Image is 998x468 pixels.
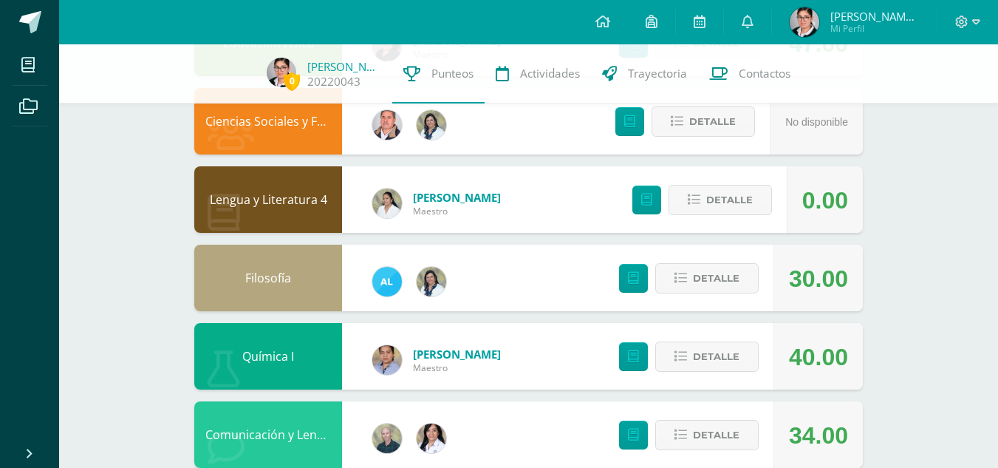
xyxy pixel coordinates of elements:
button: Detalle [655,420,759,450]
span: Detalle [693,265,739,292]
span: Trayectoria [628,66,687,81]
span: Detalle [706,186,753,214]
a: 20220043 [307,74,360,89]
div: Lengua y Literatura 4 [194,166,342,233]
span: 0 [284,72,300,90]
button: Detalle [669,185,772,215]
span: Detalle [693,343,739,370]
span: Actividades [520,66,580,81]
div: 40.00 [789,324,848,390]
div: Química I [194,323,342,390]
img: adc45a0dad1e69ee454ddbf92dbecfde.png [417,110,446,140]
img: 83f23ec6884ac7d04a70a46ce6654aab.png [372,424,402,453]
div: 0.00 [802,167,848,234]
img: 1cac839ea4f83b31a88e57063b8282de.png [372,267,402,296]
span: Maestro [413,362,501,374]
img: 37e715dc780e7ced167423534eef5a43.png [790,7,819,37]
span: Maestro [413,205,501,217]
a: Contactos [698,44,802,104]
button: Detalle [655,263,759,294]
span: No disponible [785,116,848,128]
div: Comunicación y Lenguaje, L3 (Inglés) 4 [194,401,342,468]
a: Punteos [392,44,485,104]
button: Detalle [655,342,759,372]
span: Punteos [431,66,474,81]
img: adc45a0dad1e69ee454ddbf92dbecfde.png [417,267,446,296]
span: Mi Perfil [830,22,919,35]
span: [PERSON_NAME] de los Angeles [830,9,919,24]
img: afd4cda865e3c4616a3300154a30ba78.png [372,110,402,140]
img: 099ef056f83dc0820ec7ee99c9f2f859.png [417,424,446,453]
img: 7cf1ad61fb68178cf4b1551b70770f62.png [372,345,402,375]
a: [PERSON_NAME] [413,190,501,205]
div: Filosofía [194,245,342,311]
span: Contactos [739,66,790,81]
div: Ciencias Sociales y Formación Ciudadana 4 [194,88,342,155]
a: Actividades [485,44,591,104]
span: Detalle [693,421,739,449]
span: Detalle [689,108,736,135]
img: 37e715dc780e7ced167423534eef5a43.png [267,58,296,87]
a: [PERSON_NAME] [413,347,501,362]
img: 542a7e4dd4079197f142a77c7ead0207.png [372,189,402,218]
a: Trayectoria [591,44,698,104]
a: [PERSON_NAME] [307,59,381,74]
div: 30.00 [789,245,848,312]
button: Detalle [652,106,755,137]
